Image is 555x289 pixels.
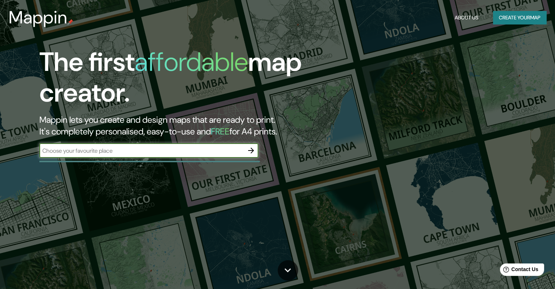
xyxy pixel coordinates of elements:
button: About Us [452,11,481,24]
h1: The first map creator. [39,47,317,114]
input: Choose your favourite place [39,147,244,155]
button: Create yourmap [493,11,546,24]
iframe: Help widget launcher [490,261,547,281]
img: mappin-pin [68,19,73,25]
h5: FREE [211,126,230,137]
h3: Mappin [9,7,68,28]
h1: affordable [135,45,248,79]
h2: Mappin lets you create and design maps that are ready to print. It's completely personalised, eas... [39,114,317,137]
